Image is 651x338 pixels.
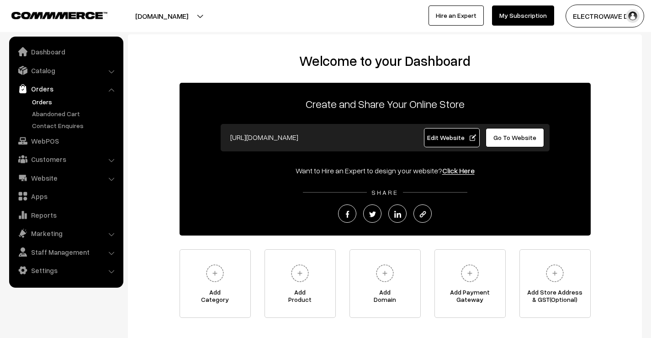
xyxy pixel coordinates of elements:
a: Orders [11,80,120,97]
a: Website [11,170,120,186]
a: Contact Enquires [30,121,120,130]
a: Dashboard [11,43,120,60]
div: Want to Hire an Expert to design your website? [180,165,591,176]
img: plus.svg [542,261,567,286]
span: Add Product [265,289,335,307]
img: plus.svg [372,261,397,286]
p: Create and Share Your Online Store [180,96,591,112]
a: Customers [11,151,120,167]
span: Add Category [180,289,250,307]
a: Settings [11,262,120,279]
a: AddDomain [349,249,421,318]
a: AddProduct [265,249,336,318]
a: Click Here [442,166,475,175]
a: Marketing [11,225,120,241]
img: user [626,9,640,23]
a: AddCategory [180,249,251,318]
a: COMMMERCE [11,9,91,20]
span: Edit Website [427,134,476,141]
a: Staff Management [11,244,120,260]
a: WebPOS [11,133,120,149]
a: Reports [11,207,120,223]
a: Apps [11,188,120,204]
h2: Welcome to your Dashboard [137,53,633,69]
a: Abandoned Cart [30,109,120,118]
img: COMMMERCE [11,12,107,19]
span: Add Store Address & GST(Optional) [520,289,590,307]
span: Add Payment Gateway [435,289,505,307]
img: plus.svg [202,261,228,286]
a: Hire an Expert [429,5,484,26]
a: Edit Website [424,128,480,147]
span: Add Domain [350,289,420,307]
img: plus.svg [457,261,482,286]
a: My Subscription [492,5,554,26]
a: Catalog [11,62,120,79]
a: Add PaymentGateway [434,249,506,318]
a: Go To Website [486,128,545,147]
span: SHARE [367,188,403,196]
a: Add Store Address& GST(Optional) [519,249,591,318]
button: [DOMAIN_NAME] [103,5,220,27]
span: Go To Website [493,134,536,141]
img: plus.svg [287,261,312,286]
button: ELECTROWAVE DE… [566,5,644,27]
a: Orders [30,97,120,107]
